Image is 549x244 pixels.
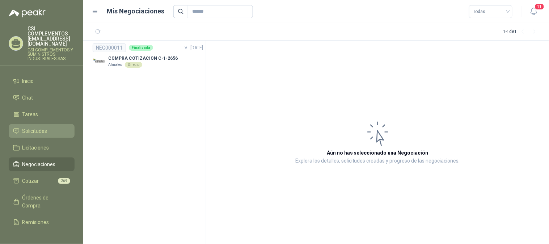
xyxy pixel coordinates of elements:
span: Cotizar [22,177,39,185]
a: Tareas [9,108,75,121]
p: CSI COMPLEMENTOS Y SUMINISTROS INDUSTRIALES SAS [28,48,75,61]
a: Cotizar269 [9,174,75,188]
p: CSI COMPLEMENTOS [EMAIL_ADDRESS][DOMAIN_NAME] [28,26,75,46]
p: COMPRA COTIZACION C-1-2656 [108,55,178,62]
span: Órdenes de Compra [22,194,68,210]
a: Negociaciones [9,157,75,171]
a: Chat [9,91,75,105]
a: Licitaciones [9,141,75,155]
span: 269 [58,178,70,184]
a: NEG000011FinalizadaV. -[DATE] Company LogoCOMPRA COTIZACION C-1-2656AlmatecDirecto [93,43,203,68]
a: Inicio [9,74,75,88]
div: 1 - 1 de 1 [503,26,540,38]
span: 11 [535,3,545,10]
p: Explora los detalles, solicitudes creadas y progreso de las negociaciones. [295,157,460,165]
a: Remisiones [9,215,75,229]
div: Finalizada [129,45,153,51]
img: Logo peakr [9,9,46,17]
span: Remisiones [22,218,49,226]
span: Chat [22,94,33,102]
span: Tareas [22,110,38,118]
a: Órdenes de Compra [9,191,75,213]
button: 11 [527,5,540,18]
span: Licitaciones [22,144,49,152]
h1: Mis Negociaciones [107,6,165,16]
a: Solicitudes [9,124,75,138]
span: V. - [DATE] [185,45,203,50]
div: NEG000011 [93,43,126,52]
p: Almatec [108,62,122,68]
div: Directo [125,62,142,68]
span: Solicitudes [22,127,47,135]
span: Negociaciones [22,160,56,168]
img: Company Logo [93,55,105,68]
span: Inicio [22,77,34,85]
span: Todas [473,6,508,17]
h3: Aún no has seleccionado una Negociación [327,149,428,157]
